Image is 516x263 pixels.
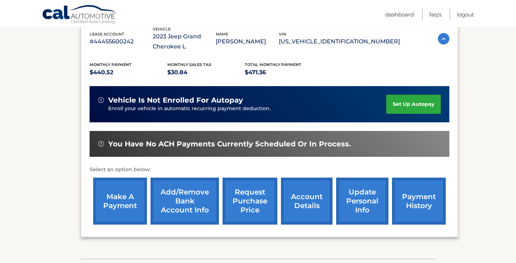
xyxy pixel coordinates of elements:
p: $30.84 [167,67,245,78]
a: account details [281,178,333,225]
a: make a payment [93,178,147,225]
span: vin [279,32,286,37]
a: request purchase price [223,178,277,225]
span: lease account [90,32,124,37]
img: alert-white.svg [98,97,104,103]
span: Monthly Payment [90,62,132,67]
img: alert-white.svg [98,141,104,147]
span: You have no ACH payments currently scheduled or in process. [108,140,351,149]
span: Monthly sales Tax [167,62,211,67]
p: [PERSON_NAME] [216,37,279,47]
p: $440.52 [90,67,167,78]
a: Cal Automotive [42,5,117,25]
span: vehicle is not enrolled for autopay [108,96,243,105]
a: set up autopay [386,95,441,114]
p: Enroll your vehicle in automatic recurring payment deduction. [108,105,386,113]
p: $471.36 [245,67,322,78]
p: #44455600242 [90,37,153,47]
a: Logout [457,9,474,20]
span: name [216,32,228,37]
img: accordion-active.svg [438,33,449,44]
p: Select an option below: [90,165,449,174]
span: Total Monthly Payment [245,62,301,67]
a: FAQ's [429,9,441,20]
p: [US_VEHICLE_IDENTIFICATION_NUMBER] [279,37,400,47]
a: update personal info [336,178,388,225]
span: vehicle [153,27,171,32]
p: 2023 Jeep Grand Cherokee L [153,32,216,52]
a: Dashboard [385,9,414,20]
a: Add/Remove bank account info [150,178,219,225]
a: payment history [392,178,446,225]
